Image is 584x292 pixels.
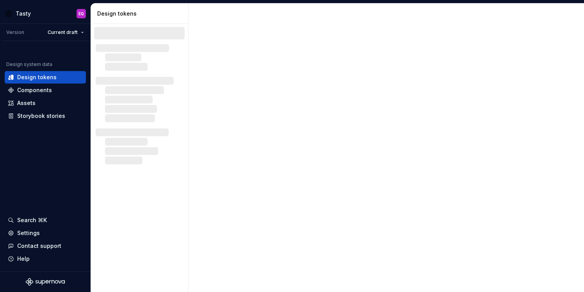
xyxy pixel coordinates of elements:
div: Design tokens [97,10,185,18]
div: Tasty [16,10,31,18]
div: Design tokens [17,73,57,81]
div: Assets [17,99,36,107]
div: Storybook stories [17,112,65,120]
button: Current draft [44,27,87,38]
div: Design system data [6,61,52,68]
a: Design tokens [5,71,86,84]
div: Version [6,29,24,36]
a: Components [5,84,86,96]
a: Storybook stories [5,110,86,122]
div: Search ⌘K [17,216,47,224]
a: Settings [5,227,86,239]
a: Assets [5,97,86,109]
div: Components [17,86,52,94]
button: Search ⌘K [5,214,86,226]
span: Current draft [48,29,78,36]
div: Help [17,255,30,263]
div: Settings [17,229,40,237]
div: Contact support [17,242,61,250]
div: EQ [78,11,84,17]
svg: Supernova Logo [26,278,65,286]
button: Help [5,253,86,265]
button: TastyEQ [2,5,89,22]
button: Contact support [5,240,86,252]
